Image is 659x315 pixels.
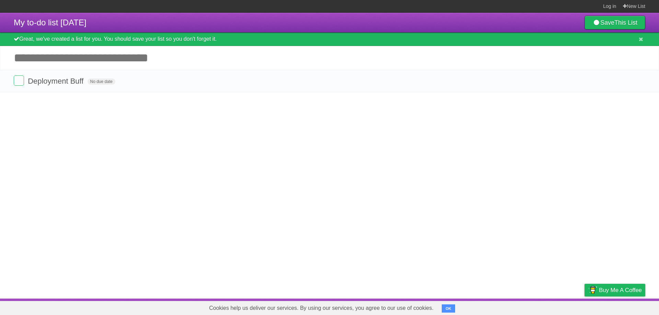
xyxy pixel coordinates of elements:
a: Suggest a feature [602,300,645,313]
b: This List [614,19,637,26]
a: Terms [552,300,567,313]
a: Developers [516,300,544,313]
a: SaveThis List [585,16,645,29]
span: Cookies help us deliver our services. By using our services, you agree to our use of cookies. [202,301,440,315]
label: Done [14,75,24,86]
span: Buy me a coffee [599,284,642,296]
a: About [493,300,508,313]
button: OK [442,304,455,313]
a: Buy me a coffee [585,284,645,296]
span: My to-do list [DATE] [14,18,86,27]
span: Deployment Buff [28,77,85,85]
span: No due date [88,78,115,85]
img: Buy me a coffee [588,284,597,296]
a: Privacy [576,300,593,313]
